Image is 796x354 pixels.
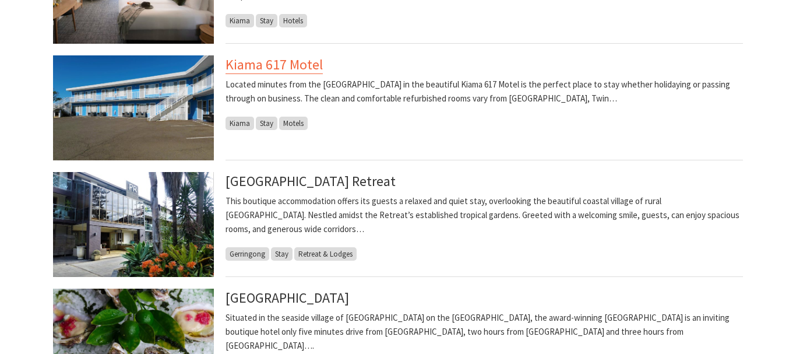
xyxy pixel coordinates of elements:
span: Kiama [226,14,254,27]
span: Stay [256,14,277,27]
span: Stay [271,247,293,261]
span: Motels [279,117,308,130]
span: Stay [256,117,277,130]
a: [GEOGRAPHIC_DATA] Retreat [226,172,396,190]
p: Located minutes from the [GEOGRAPHIC_DATA] in the beautiful Kiama 617 Motel is the perfect place ... [226,78,743,106]
span: Retreat & Lodges [294,247,357,261]
a: Kiama 617 Motel [226,55,323,74]
img: Facade [53,172,214,277]
p: This boutique accommodation offers its guests a relaxed and quiet stay, overlooking the beautiful... [226,194,743,236]
span: Gerringong [226,247,269,261]
p: Situated in the seaside village of [GEOGRAPHIC_DATA] on the [GEOGRAPHIC_DATA], the award-winning ... [226,311,743,353]
img: Front Of Motel [53,55,214,160]
span: Hotels [279,14,307,27]
a: [GEOGRAPHIC_DATA] [226,289,349,307]
span: Kiama [226,117,254,130]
